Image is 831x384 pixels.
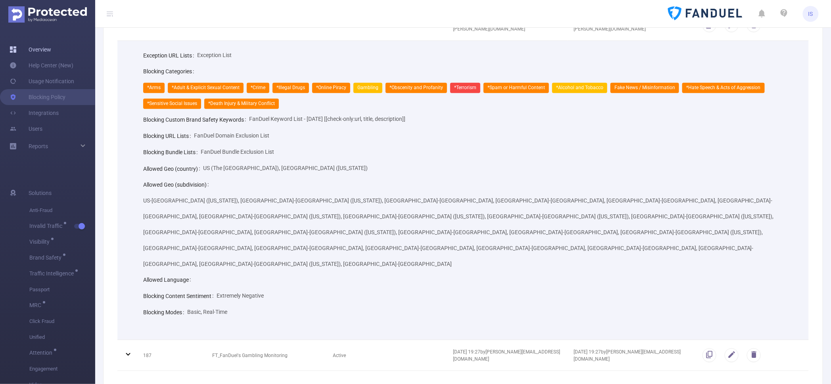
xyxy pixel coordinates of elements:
[552,83,607,93] span: *Alcohol and Tobacco
[574,349,681,362] span: [DATE] 19:27 by [PERSON_NAME][EMAIL_ADDRESS][DOMAIN_NAME]
[204,99,279,109] span: *Death Injury & Military Conflict
[29,271,77,276] span: Traffic Intelligence
[143,83,165,93] span: *Arms
[143,309,187,315] label: Blocking Modes
[273,83,309,93] span: *Illegal Drugs
[29,350,55,355] span: Attention
[333,23,346,28] span: Active
[143,149,201,155] label: Blocking Bundle Lists
[10,57,73,73] a: Help Center (New)
[197,52,232,58] span: Exception List
[187,309,227,315] span: Basic, Real-Time
[453,19,560,32] span: [DATE] 17:22 by [PERSON_NAME][EMAIL_ADDRESS][PERSON_NAME][DOMAIN_NAME]
[143,68,197,75] label: Blocking Categories
[29,223,65,229] span: Invalid Traffic
[29,302,44,308] span: MRC
[247,83,269,93] span: *Crime
[333,353,346,358] span: Active
[143,293,217,299] label: Blocking Content Sentiment
[10,121,42,137] a: Users
[217,292,264,299] span: Extremely Negative
[143,52,197,59] label: Exception URL Lists
[29,313,95,329] span: Click Fraud
[450,83,480,93] span: *Terrorism
[168,83,244,93] span: *Adult & Explicit Sexual Content
[29,255,64,260] span: Brand Safety
[29,282,95,298] span: Passport
[249,116,405,122] span: FanDuel Keyword List - [DATE] [[check-only:url, title, description]]
[574,19,681,32] span: [DATE] 16:19 by [PERSON_NAME][EMAIL_ADDRESS][PERSON_NAME][DOMAIN_NAME]
[808,6,813,22] span: IS
[206,340,327,371] td: FT_FanDuel's Gambling Monitoring
[312,83,350,93] span: *Online Piracy
[453,349,560,362] span: [DATE] 19:27 by [PERSON_NAME][EMAIL_ADDRESS][DOMAIN_NAME]
[386,83,447,93] span: *Obscenity and Profanity
[29,143,48,149] span: Reports
[10,89,65,105] a: Blocking Policy
[10,105,59,121] a: Integrations
[353,83,382,93] span: Gambling
[610,83,679,93] span: Fake News / Misinformation
[143,133,194,139] label: Blocking URL Lists
[8,6,87,23] img: Protected Media
[201,149,274,155] span: FanDuel Bundle Exclusion List
[29,361,95,377] span: Engagement
[143,181,212,188] label: Allowed Geo (subdivision)
[682,83,765,93] span: *Hate Speech & Acts of Aggression
[29,329,95,345] span: Unified
[484,83,549,93] span: *Spam or Harmful Content
[29,239,52,245] span: Visibility
[143,277,194,283] label: Allowed Language
[143,166,203,172] label: Allowed Geo (country)
[143,117,249,123] label: Blocking Custom Brand Safety Keywords
[143,99,201,109] span: *Sensitive Social Issues
[10,42,51,57] a: Overview
[29,203,95,218] span: Anti-Fraud
[29,185,52,201] span: Solutions
[29,138,48,154] a: Reports
[203,165,368,171] span: US (The [GEOGRAPHIC_DATA]), [GEOGRAPHIC_DATA] ([US_STATE])
[10,73,74,89] a: Usage Notification
[194,132,269,139] span: FanDuel Domain Exclusion List
[143,197,774,267] span: US-[GEOGRAPHIC_DATA] ([US_STATE]), [GEOGRAPHIC_DATA]-[GEOGRAPHIC_DATA] ([US_STATE]), [GEOGRAPHIC_...
[137,340,206,371] td: 187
